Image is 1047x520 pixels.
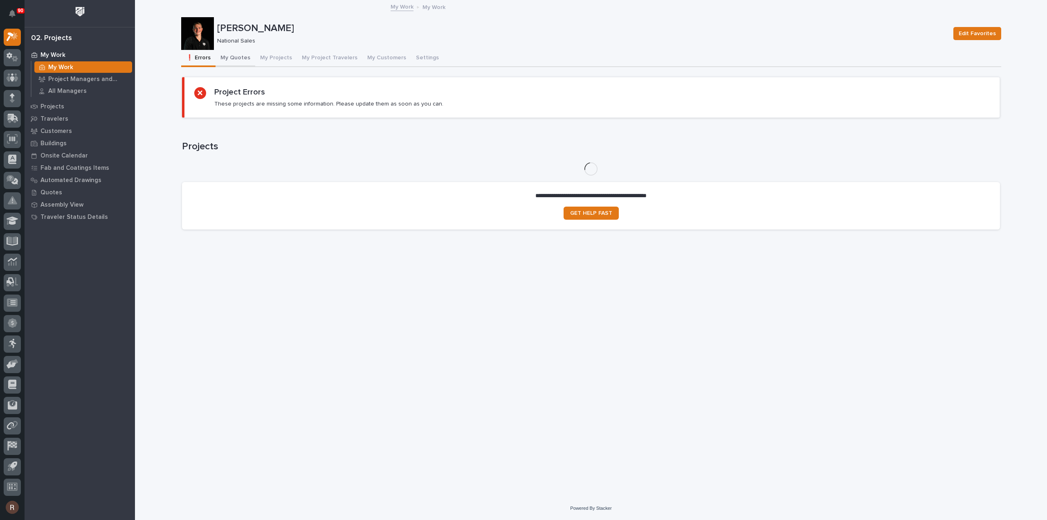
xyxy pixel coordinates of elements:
[25,198,135,211] a: Assembly View
[31,85,135,97] a: All Managers
[214,100,443,108] p: These projects are missing some information. Please update them as soon as you can.
[564,207,619,220] a: GET HELP FAST
[31,73,135,85] a: Project Managers and Engineers
[48,64,73,71] p: My Work
[48,88,87,95] p: All Managers
[40,201,83,209] p: Assembly View
[25,113,135,125] a: Travelers
[217,23,947,34] p: [PERSON_NAME]
[214,87,265,97] h2: Project Errors
[25,49,135,61] a: My Work
[4,499,21,516] button: users-avatar
[40,140,67,147] p: Buildings
[362,50,411,67] button: My Customers
[72,4,88,19] img: Workspace Logo
[4,5,21,22] button: Notifications
[25,100,135,113] a: Projects
[40,214,108,221] p: Traveler Status Details
[25,125,135,137] a: Customers
[181,50,216,67] button: ❗ Errors
[48,76,129,83] p: Project Managers and Engineers
[217,38,944,45] p: National Sales
[40,103,64,110] p: Projects
[40,128,72,135] p: Customers
[297,50,362,67] button: My Project Travelers
[411,50,444,67] button: Settings
[422,2,445,11] p: My Work
[255,50,297,67] button: My Projects
[40,164,109,172] p: Fab and Coatings Items
[953,27,1001,40] button: Edit Favorites
[570,506,611,511] a: Powered By Stacker
[570,210,612,216] span: GET HELP FAST
[10,10,21,23] div: Notifications90
[31,34,72,43] div: 02. Projects
[25,211,135,223] a: Traveler Status Details
[25,174,135,186] a: Automated Drawings
[40,52,65,59] p: My Work
[40,152,88,160] p: Onsite Calendar
[40,177,101,184] p: Automated Drawings
[25,137,135,149] a: Buildings
[959,29,996,38] span: Edit Favorites
[40,115,68,123] p: Travelers
[25,149,135,162] a: Onsite Calendar
[216,50,255,67] button: My Quotes
[31,61,135,73] a: My Work
[18,8,23,14] p: 90
[25,186,135,198] a: Quotes
[182,141,1000,153] h1: Projects
[391,2,413,11] a: My Work
[40,189,62,196] p: Quotes
[25,162,135,174] a: Fab and Coatings Items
